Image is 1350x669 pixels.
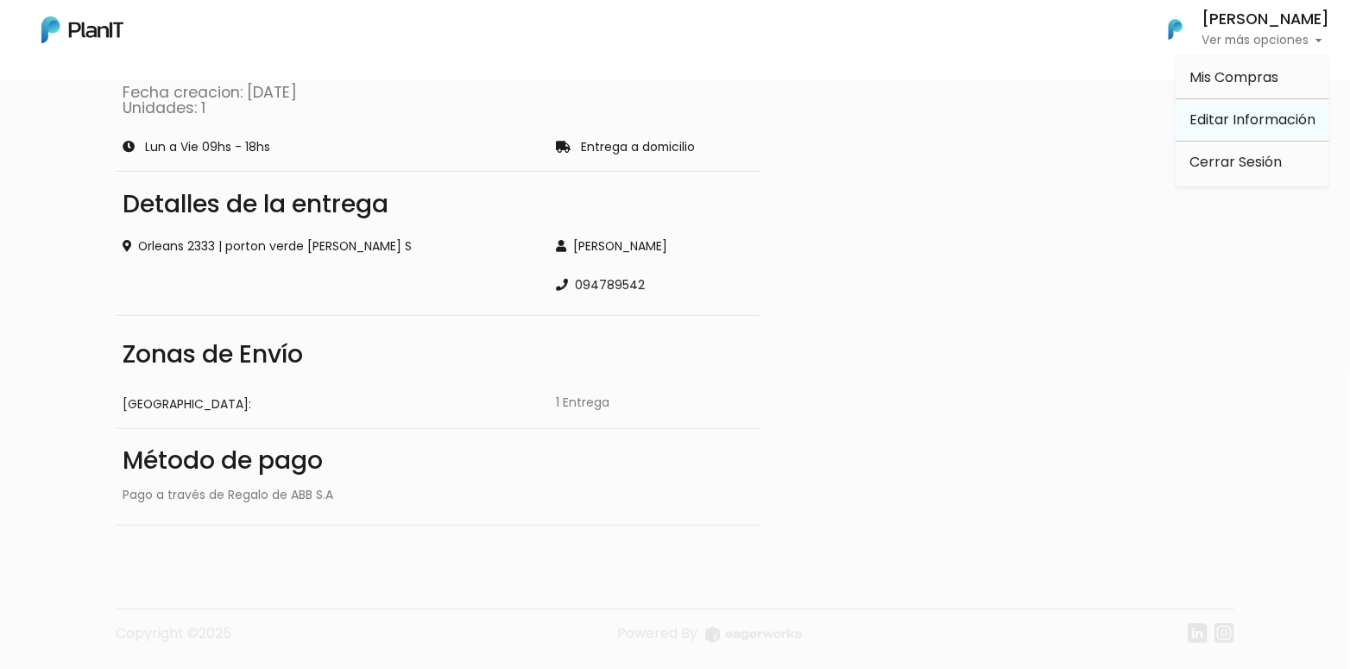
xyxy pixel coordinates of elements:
[123,443,753,479] div: Método de pago
[618,623,698,643] span: translation missing: es.layouts.footer.powered_by
[1157,10,1195,48] img: PlanIt Logo
[89,16,249,50] div: ¿Necesitás ayuda?
[123,192,753,217] div: Detalles de la entrega
[1176,60,1329,95] a: Mis Compras
[1176,103,1329,137] a: Editar Información
[1188,623,1208,643] img: linkedin-cc7d2dbb1a16aff8e18f147ffe980d30ddd5d9e01409788280e63c91fc390ff4.svg
[557,276,753,294] div: 094789542
[582,142,696,154] p: Entrega a domicilio
[1214,623,1234,643] img: instagram-7ba2a2629254302ec2a9470e65da5de918c9f3c9a63008f8abed3140a32961bf.svg
[123,98,205,118] a: Unidades: 1
[123,237,536,256] div: Orleans 2333 | porton verde [PERSON_NAME] S
[41,16,123,43] img: PlanIt Logo
[145,142,270,154] p: Lun a Vie 09hs - 18hs
[1176,145,1329,180] a: Cerrar Sesión
[1202,12,1329,28] h6: [PERSON_NAME]
[123,395,251,413] label: [GEOGRAPHIC_DATA]:
[123,337,753,373] div: Zonas de Envío
[1146,7,1329,52] button: PlanIt Logo [PERSON_NAME] Ver más opciones
[1189,67,1278,87] span: Mis Compras
[123,486,753,504] div: Pago a través de Regalo de ABB S.A
[705,627,802,643] img: logo_eagerworks-044938b0bf012b96b195e05891a56339191180c2d98ce7df62ca656130a436fa.svg
[123,85,753,101] p: Fecha creacion: [DATE]
[116,623,231,657] p: Copyright ©2025
[557,237,753,256] div: [PERSON_NAME]
[557,394,610,412] label: 1 Entrega
[1202,35,1329,47] p: Ver más opciones
[618,623,802,657] a: Powered By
